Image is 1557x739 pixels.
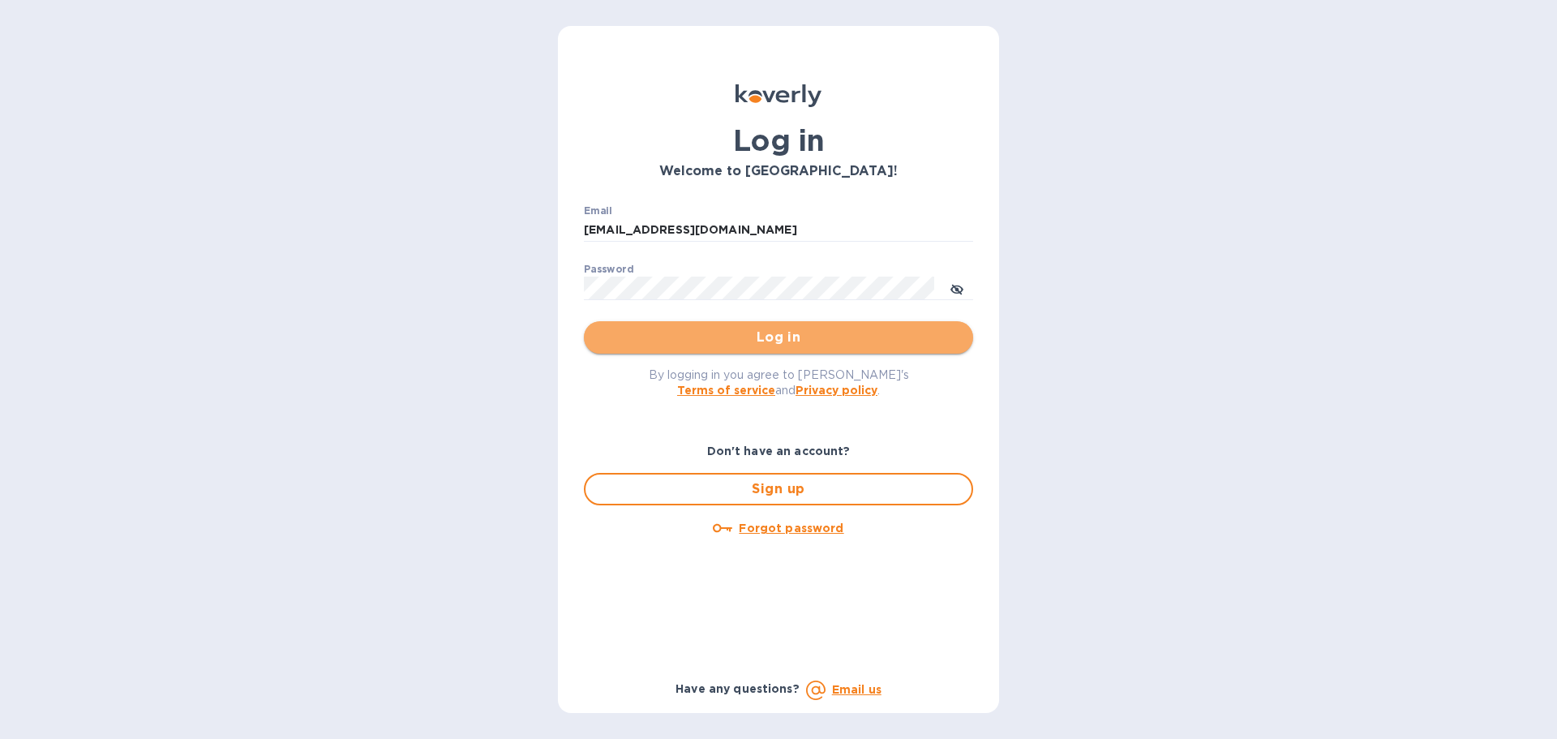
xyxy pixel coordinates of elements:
a: Terms of service [677,384,775,397]
button: toggle password visibility [941,272,973,304]
u: Forgot password [739,522,843,535]
a: Email us [832,683,881,696]
label: Email [584,206,612,216]
a: Privacy policy [796,384,877,397]
label: Password [584,264,633,274]
button: Sign up [584,473,973,505]
h1: Log in [584,123,973,157]
span: Sign up [598,479,959,499]
span: By logging in you agree to [PERSON_NAME]'s and . [649,368,909,397]
button: Log in [584,321,973,354]
span: Log in [597,328,960,347]
input: Enter email address [584,218,973,243]
b: Don't have an account? [707,445,851,458]
b: Have any questions? [676,682,800,695]
img: Koverly [736,84,821,107]
h3: Welcome to [GEOGRAPHIC_DATA]! [584,164,973,179]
